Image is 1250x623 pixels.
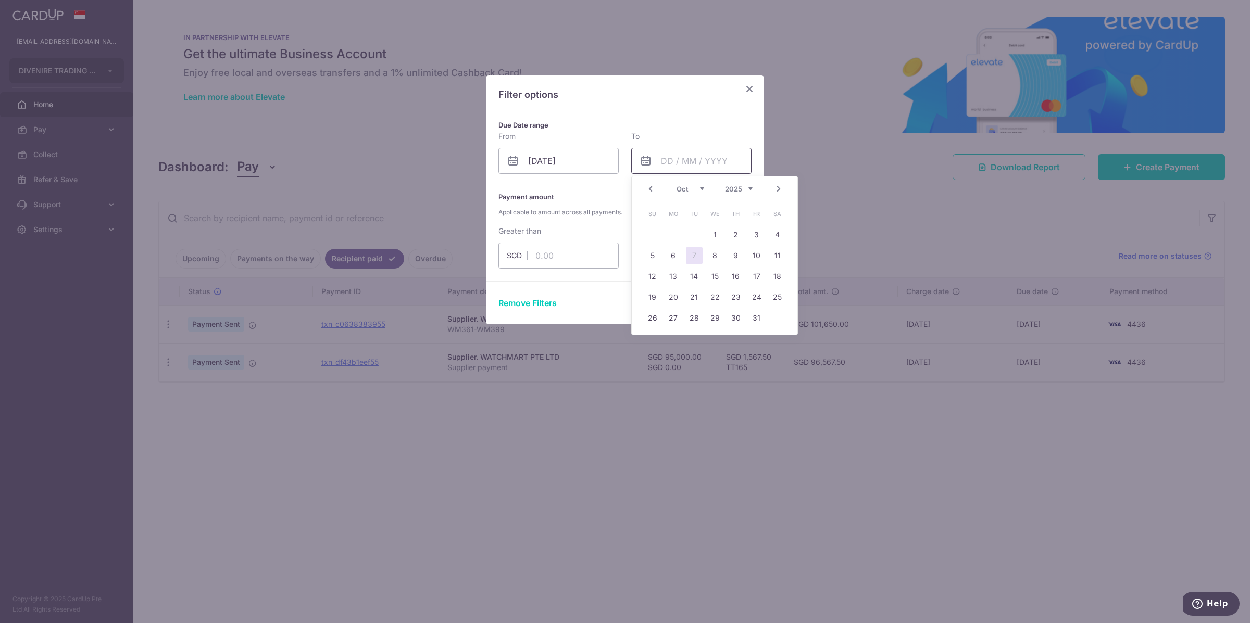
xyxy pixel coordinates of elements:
[728,206,744,222] span: Thursday
[707,268,723,285] a: 15
[707,289,723,306] a: 22
[748,289,765,306] a: 24
[769,247,786,264] a: 11
[644,310,661,326] a: 26
[1183,592,1240,618] iframe: Opens a widget where you can find more information
[748,310,765,326] a: 31
[707,206,723,222] span: Wednesday
[707,310,723,326] a: 29
[644,268,661,285] a: 12
[686,310,703,326] a: 28
[498,119,752,131] p: Due Date range
[769,268,786,285] a: 18
[498,207,752,218] span: Applicable to amount across all payments.
[728,226,744,243] a: 2
[748,206,765,222] span: Friday
[769,226,786,243] a: 4
[665,310,682,326] a: 27
[707,226,723,243] a: 1
[665,206,682,222] span: Monday
[686,247,703,264] a: 7
[772,183,785,195] a: Next
[748,226,765,243] a: 3
[644,289,661,306] a: 19
[728,289,744,306] a: 23
[707,247,723,264] a: 8
[498,190,752,218] p: Payment amount
[748,247,765,264] a: 10
[498,243,619,269] input: 0.00
[728,247,744,264] a: 9
[631,131,640,142] label: To
[686,206,703,222] span: Tuesday
[728,268,744,285] a: 16
[665,289,682,306] a: 20
[498,226,541,236] label: Greater than
[498,131,516,142] label: From
[644,247,661,264] a: 5
[769,206,786,222] span: Saturday
[644,183,657,195] a: Prev
[665,247,682,264] a: 6
[686,268,703,285] a: 14
[498,148,619,174] input: DD / MM / YYYY
[498,88,752,101] p: Filter options
[665,268,682,285] a: 13
[631,148,752,174] input: DD / MM / YYYY
[743,83,756,95] button: Close
[728,310,744,326] a: 30
[498,297,557,309] button: Remove Filters
[748,268,765,285] a: 17
[507,250,528,261] span: SGD
[686,289,703,306] a: 21
[644,206,661,222] span: Sunday
[769,289,786,306] a: 25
